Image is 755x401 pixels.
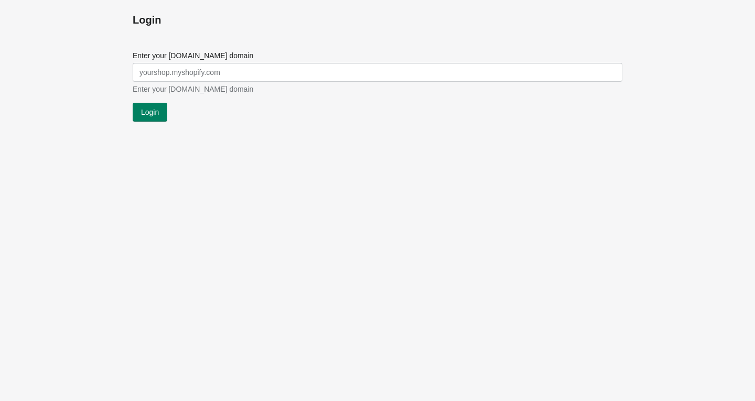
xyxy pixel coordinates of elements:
span: Login [141,108,159,116]
input: yourshop.myshopify.com [133,63,622,82]
label: Enter your [DOMAIN_NAME] domain [133,50,253,61]
button: Login [133,103,167,122]
h1: Login [133,13,622,27]
span: Enter your [DOMAIN_NAME] domain [133,85,253,93]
